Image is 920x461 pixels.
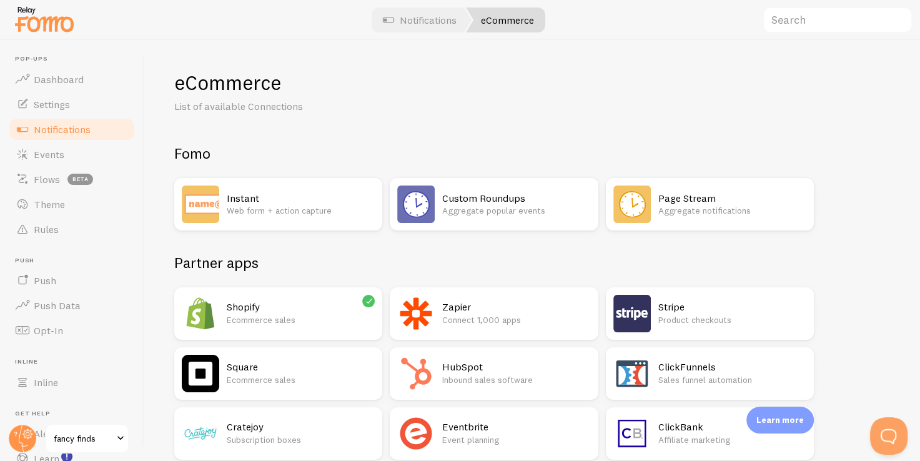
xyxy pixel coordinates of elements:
[182,295,219,332] img: Shopify
[7,293,136,318] a: Push Data
[7,192,136,217] a: Theme
[227,192,375,205] h2: Instant
[658,300,806,314] h2: Stripe
[34,173,60,186] span: Flows
[34,324,63,337] span: Opt-In
[658,314,806,326] p: Product checkouts
[34,274,56,287] span: Push
[613,415,651,452] img: ClickBank
[7,268,136,293] a: Push
[45,424,129,454] a: fancy finds
[7,318,136,343] a: Opt-In
[34,198,65,211] span: Theme
[227,420,375,434] h2: Cratejoy
[227,374,375,386] p: Ecommerce sales
[15,55,136,63] span: Pop-ups
[174,144,814,163] h2: Fomo
[34,148,64,161] span: Events
[397,355,435,392] img: HubSpot
[613,295,651,332] img: Stripe
[7,67,136,92] a: Dashboard
[442,434,590,446] p: Event planning
[658,192,806,205] h2: Page Stream
[442,360,590,374] h2: HubSpot
[613,355,651,392] img: ClickFunnels
[442,300,590,314] h2: Zapier
[397,415,435,452] img: Eventbrite
[442,374,590,386] p: Inbound sales software
[870,417,908,455] iframe: Help Scout Beacon - Open
[182,415,219,452] img: Cratejoy
[34,123,91,136] span: Notifications
[34,73,84,86] span: Dashboard
[442,204,590,217] p: Aggregate popular events
[227,300,375,314] h2: Shopify
[7,217,136,242] a: Rules
[34,98,70,111] span: Settings
[442,314,590,326] p: Connect 1,000 apps
[658,374,806,386] p: Sales funnel automation
[182,186,219,223] img: Instant
[13,3,76,35] img: fomo-relay-logo-orange.svg
[67,174,93,185] span: beta
[658,434,806,446] p: Affiliate marketing
[7,117,136,142] a: Notifications
[227,434,375,446] p: Subscription boxes
[227,204,375,217] p: Web form + action capture
[174,70,890,96] h1: eCommerce
[15,257,136,265] span: Push
[756,414,804,426] p: Learn more
[34,376,58,389] span: Inline
[658,420,806,434] h2: ClickBank
[7,421,136,446] a: Alerts
[174,99,474,114] p: List of available Connections
[15,410,136,418] span: Get Help
[7,92,136,117] a: Settings
[174,253,814,272] h2: Partner apps
[658,360,806,374] h2: ClickFunnels
[227,314,375,326] p: Ecommerce sales
[7,370,136,395] a: Inline
[397,186,435,223] img: Custom Roundups
[54,431,113,446] span: fancy finds
[442,192,590,205] h2: Custom Roundups
[397,295,435,332] img: Zapier
[7,142,136,167] a: Events
[15,358,136,366] span: Inline
[7,167,136,192] a: Flows beta
[34,223,59,235] span: Rules
[442,420,590,434] h2: Eventbrite
[182,355,219,392] img: Square
[227,360,375,374] h2: Square
[658,204,806,217] p: Aggregate notifications
[613,186,651,223] img: Page Stream
[746,407,814,434] div: Learn more
[34,299,81,312] span: Push Data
